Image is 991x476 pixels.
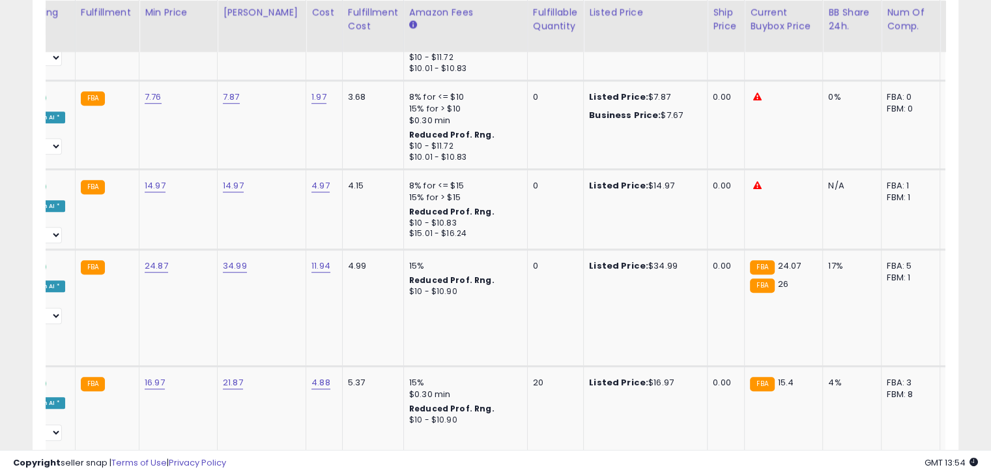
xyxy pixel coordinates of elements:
[409,63,517,74] div: $10.01 - $10.83
[828,6,876,33] div: BB Share 24h.
[223,6,300,20] div: [PERSON_NAME]
[223,260,247,273] a: 34.99
[348,377,394,389] div: 5.37
[409,260,517,272] div: 15%
[750,260,774,275] small: FBA
[925,456,978,469] span: 2025-09-17 13:54 GMT
[348,260,394,272] div: 4.99
[409,152,517,163] div: $10.01 - $10.83
[713,377,734,389] div: 0.00
[223,179,244,192] a: 14.97
[409,389,517,400] div: $0.30 min
[169,456,226,469] a: Privacy Policy
[713,260,734,272] div: 0.00
[311,179,330,192] a: 4.97
[145,179,165,192] a: 14.97
[589,6,702,20] div: Listed Price
[828,377,871,389] div: 4%
[409,206,495,217] b: Reduced Prof. Rng.
[589,260,648,272] b: Listed Price:
[887,260,930,272] div: FBA: 5
[145,91,162,104] a: 7.76
[348,180,394,192] div: 4.15
[409,20,417,31] small: Amazon Fees.
[348,6,398,33] div: Fulfillment Cost
[887,377,930,389] div: FBA: 3
[828,260,871,272] div: 17%
[409,115,517,126] div: $0.30 min
[409,129,495,140] b: Reduced Prof. Rng.
[778,260,801,272] span: 24.07
[778,376,794,389] span: 15.4
[223,91,240,104] a: 7.87
[589,110,697,121] div: $7.67
[589,109,661,121] b: Business Price:
[589,180,697,192] div: $14.97
[533,6,578,33] div: Fulfillable Quantity
[311,376,330,389] a: 4.88
[713,6,739,33] div: Ship Price
[145,6,212,20] div: Min Price
[409,141,517,152] div: $10 - $11.72
[409,415,517,426] div: $10 - $10.90
[778,278,788,290] span: 26
[13,456,61,469] strong: Copyright
[750,377,774,391] small: FBA
[409,218,517,229] div: $10 - $10.83
[828,180,871,192] div: N/A
[409,91,517,103] div: 8% for <= $10
[533,377,573,389] div: 20
[81,6,134,20] div: Fulfillment
[887,192,930,203] div: FBM: 1
[13,457,226,469] div: seller snap | |
[750,278,774,293] small: FBA
[828,91,871,103] div: 0%
[409,6,522,20] div: Amazon Fees
[81,91,105,106] small: FBA
[589,376,648,389] b: Listed Price:
[887,103,930,115] div: FBM: 0
[81,180,105,194] small: FBA
[713,180,734,192] div: 0.00
[887,91,930,103] div: FBA: 0
[887,180,930,192] div: FBA: 1
[348,91,394,103] div: 3.68
[409,403,495,414] b: Reduced Prof. Rng.
[14,6,70,20] div: Repricing
[887,272,930,284] div: FBM: 1
[589,377,697,389] div: $16.97
[750,6,817,33] div: Current Buybox Price
[145,376,165,389] a: 16.97
[409,192,517,203] div: 15% for > $15
[589,91,648,103] b: Listed Price:
[887,389,930,400] div: FBM: 8
[409,103,517,115] div: 15% for > $10
[533,260,573,272] div: 0
[409,228,517,239] div: $15.01 - $16.24
[81,260,105,275] small: FBA
[409,180,517,192] div: 8% for <= $15
[409,52,517,63] div: $10 - $11.72
[589,179,648,192] b: Listed Price:
[81,377,105,391] small: FBA
[311,6,337,20] div: Cost
[589,91,697,103] div: $7.87
[713,91,734,103] div: 0.00
[311,260,330,273] a: 11.94
[409,275,495,286] b: Reduced Prof. Rng.
[409,286,517,297] div: $10 - $10.90
[887,6,934,33] div: Num of Comp.
[533,180,573,192] div: 0
[589,260,697,272] div: $34.99
[111,456,167,469] a: Terms of Use
[145,260,168,273] a: 24.87
[409,377,517,389] div: 15%
[223,376,243,389] a: 21.87
[311,91,326,104] a: 1.97
[533,91,573,103] div: 0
